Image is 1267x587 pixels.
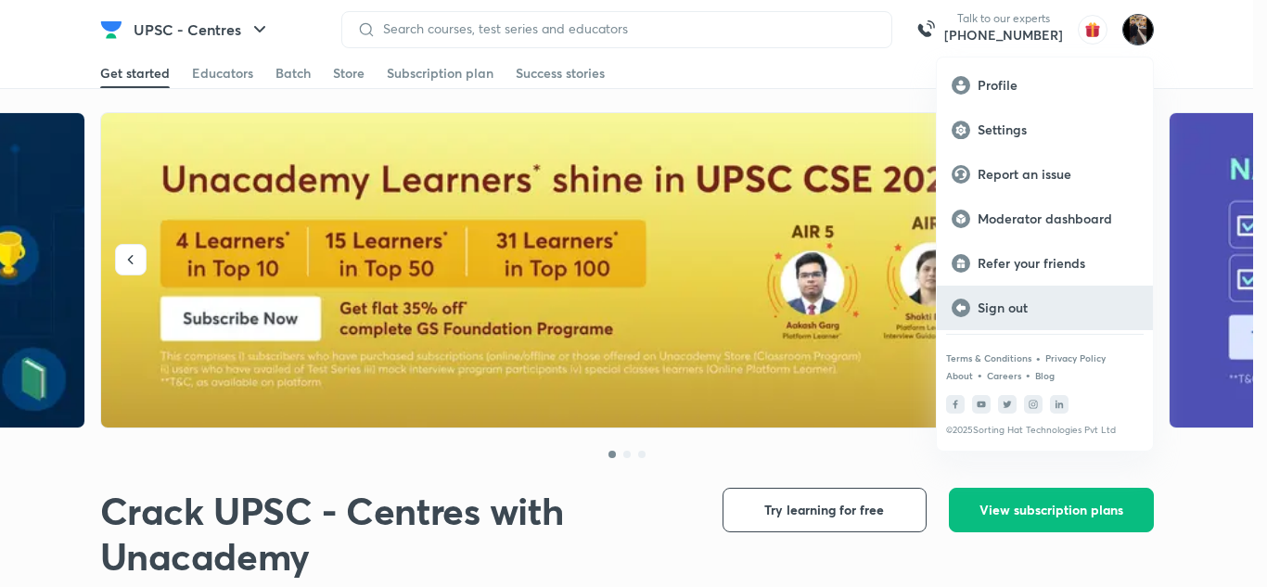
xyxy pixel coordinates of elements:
p: Profile [978,77,1138,94]
p: Refer your friends [978,255,1138,272]
div: • [977,366,983,383]
a: Terms & Conditions [946,352,1031,364]
a: Blog [1035,370,1055,381]
a: About [946,370,973,381]
div: • [1025,366,1031,383]
div: • [1035,350,1042,366]
a: Refer your friends [937,241,1153,286]
a: Settings [937,108,1153,152]
a: Careers [987,370,1021,381]
p: Moderator dashboard [978,211,1138,227]
a: Profile [937,63,1153,108]
a: Privacy Policy [1045,352,1106,364]
p: © 2025 Sorting Hat Technologies Pvt Ltd [946,425,1144,436]
p: Settings [978,121,1138,138]
p: Sign out [978,300,1138,316]
a: Moderator dashboard [937,197,1153,241]
p: Report an issue [978,166,1138,183]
